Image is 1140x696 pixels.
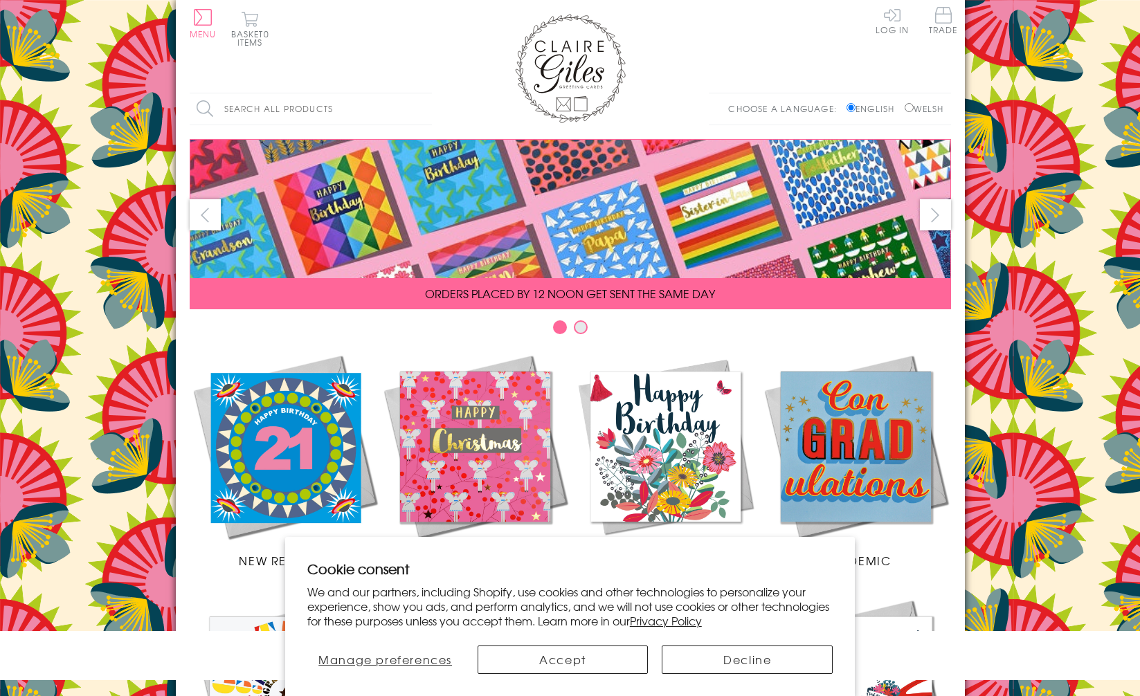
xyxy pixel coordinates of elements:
[478,645,649,674] button: Accept
[847,102,901,115] label: English
[905,102,944,115] label: Welsh
[307,585,833,628] p: We and our partners, including Shopify, use cookies and other technologies to personalize your ex...
[380,351,570,569] a: Christmas
[929,7,958,34] span: Trade
[231,11,269,46] button: Basket0 items
[190,93,432,125] input: Search all products
[425,285,715,302] span: ORDERS PLACED BY 12 NOON GET SENT THE SAME DAY
[920,199,951,230] button: next
[237,28,269,48] span: 0 items
[318,651,452,668] span: Manage preferences
[761,351,951,569] a: Academic
[630,612,702,629] a: Privacy Policy
[190,199,221,230] button: prev
[847,103,856,112] input: English
[905,103,914,112] input: Welsh
[570,351,761,569] a: Birthdays
[190,320,951,341] div: Carousel Pagination
[418,93,432,125] input: Search
[662,645,833,674] button: Decline
[820,552,892,569] span: Academic
[307,559,833,578] h2: Cookie consent
[515,14,626,123] img: Claire Giles Greetings Cards
[929,7,958,37] a: Trade
[553,320,567,334] button: Carousel Page 1 (Current Slide)
[876,7,909,34] a: Log In
[728,102,844,115] p: Choose a language:
[307,645,464,674] button: Manage preferences
[574,320,588,334] button: Carousel Page 2
[190,28,217,40] span: Menu
[190,9,217,38] button: Menu
[239,552,329,569] span: New Releases
[190,351,380,569] a: New Releases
